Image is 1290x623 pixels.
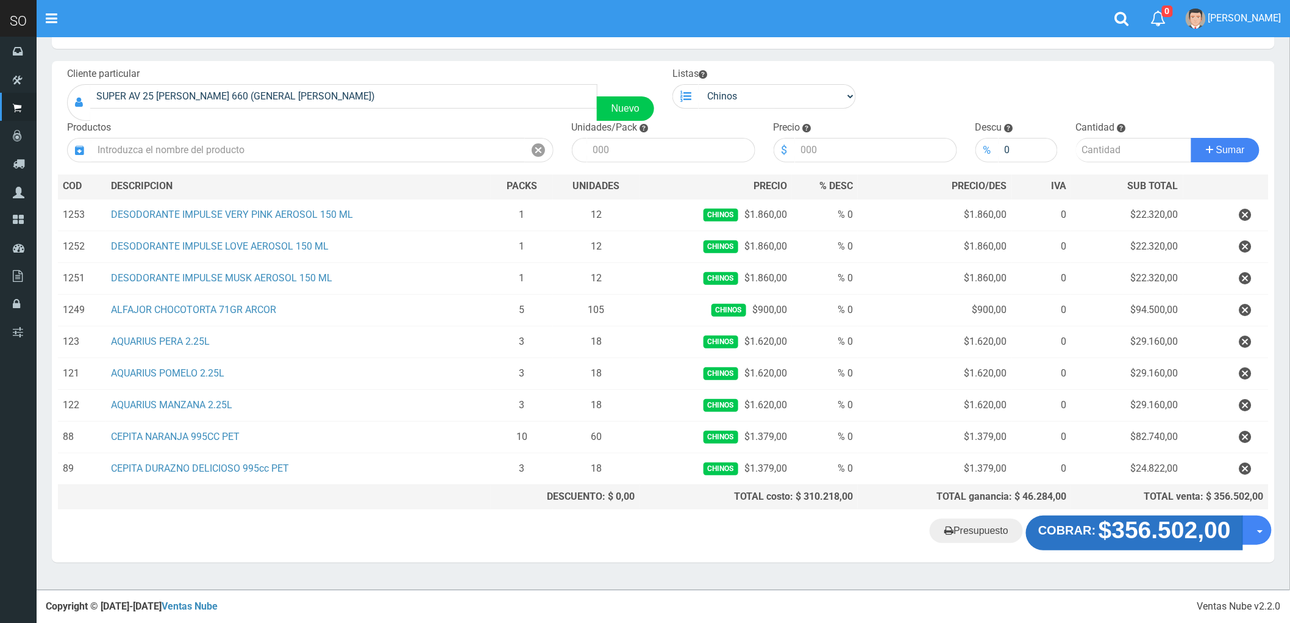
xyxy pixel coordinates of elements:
[1162,5,1173,17] span: 0
[704,272,738,285] span: Chinos
[640,326,793,358] td: $1.620,00
[792,421,858,453] td: % 0
[111,431,240,442] a: CEPITA NARANJA 995CC PET
[858,358,1011,389] td: $1.620,00
[711,304,746,317] span: Chinos
[645,490,853,504] div: TOTAL costo: $ 310.218,00
[553,421,640,453] td: 60
[491,453,552,484] td: 3
[91,138,525,162] input: Introduzca el nombre del producto
[1071,358,1183,389] td: $29.160,00
[597,96,654,121] a: Nuevo
[754,179,787,193] span: PRECIO
[858,453,1011,484] td: $1.379,00
[1026,516,1243,550] button: COBRAR: $356.502,00
[1038,524,1096,537] strong: COBRAR:
[553,389,640,421] td: 18
[640,389,793,421] td: $1.620,00
[704,209,738,221] span: Chinos
[792,326,858,358] td: % 0
[858,294,1011,326] td: $900,00
[774,121,800,135] label: Precio
[704,399,738,412] span: Chinos
[587,138,755,162] input: 000
[704,431,738,444] span: Chinos
[1012,358,1072,389] td: 0
[1208,12,1281,24] span: [PERSON_NAME]
[491,389,552,421] td: 3
[111,240,329,252] a: DESODORANTE IMPULSE LOVE AEROSOL 150 ML
[67,121,111,135] label: Productos
[111,272,332,284] a: DESODORANTE IMPULSE MUSK AEROSOL 150 ML
[1051,180,1066,192] span: IVA
[67,67,140,81] label: Cliente particular
[1071,199,1183,231] td: $22.320,00
[1012,326,1072,358] td: 0
[1071,453,1183,484] td: $24.822,00
[1071,421,1183,453] td: $82.740,00
[858,199,1011,231] td: $1.860,00
[672,67,707,81] label: Listas
[1071,294,1183,326] td: $94.500,00
[58,262,106,294] td: 1251
[819,180,853,192] span: % DESC
[640,294,793,326] td: $900,00
[553,294,640,326] td: 105
[111,367,224,379] a: AQUARIUS POMELO 2.25L
[553,199,640,231] td: 12
[1186,9,1206,29] img: User Image
[553,358,640,389] td: 18
[858,262,1011,294] td: $1.860,00
[858,421,1011,453] td: $1.379,00
[491,294,552,326] td: 5
[774,138,795,162] div: $
[1012,421,1072,453] td: 0
[858,231,1011,262] td: $1.860,00
[491,358,552,389] td: 3
[58,326,106,358] td: 123
[58,453,106,484] td: 89
[1071,326,1183,358] td: $29.160,00
[1012,389,1072,421] td: 0
[162,600,218,612] a: Ventas Nube
[1071,231,1183,262] td: $22.320,00
[1071,262,1183,294] td: $22.320,00
[111,399,232,411] a: AQUARIUS MANZANA 2.25L
[1191,138,1260,162] button: Sumar
[640,199,793,231] td: $1.860,00
[491,175,552,199] th: PACKS
[553,453,640,484] td: 18
[1076,121,1115,135] label: Cantidad
[792,389,858,421] td: % 0
[858,326,1011,358] td: $1.620,00
[491,231,552,262] td: 1
[640,231,793,262] td: $1.860,00
[792,231,858,262] td: % 0
[640,358,793,389] td: $1.620,00
[792,199,858,231] td: % 0
[1076,490,1264,504] div: TOTAL venta: $ 356.502,00
[1076,138,1192,162] input: Cantidad
[58,389,106,421] td: 122
[58,294,106,326] td: 1249
[491,262,552,294] td: 1
[111,336,210,347] a: AQUARIUS PERA 2.25L
[704,463,738,475] span: Chinos
[640,421,793,453] td: $1.379,00
[58,358,106,389] td: 121
[491,326,552,358] td: 3
[1127,179,1178,193] span: SUB TOTAL
[496,490,635,504] div: DESCUENTO: $ 0,00
[58,231,106,262] td: 1252
[46,600,218,612] strong: Copyright © [DATE]-[DATE]
[58,175,106,199] th: COD
[491,421,552,453] td: 10
[1216,145,1245,155] span: Sumar
[106,175,491,199] th: DES
[792,453,858,484] td: % 0
[999,138,1058,162] input: 000
[1012,231,1072,262] td: 0
[553,231,640,262] td: 12
[111,463,289,474] a: CEPITA DURAZNO DELICIOSO 995cc PET
[930,519,1023,543] a: Presupuesto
